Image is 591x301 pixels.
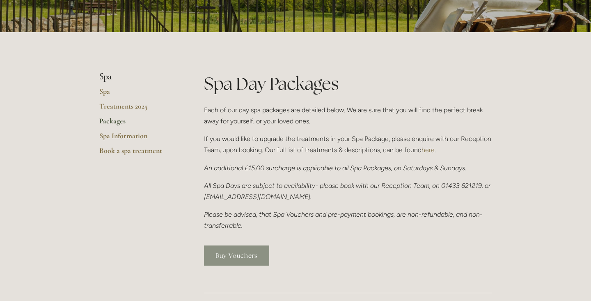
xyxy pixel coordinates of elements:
[204,104,492,127] p: Each of our day spa packages are detailed below. We are sure that you will find the perfect break...
[99,87,178,102] a: Spa
[421,146,435,154] a: here
[204,164,466,172] em: An additional £15.00 surcharge is applicable to all Spa Packages, on Saturdays & Sundays.
[204,211,483,229] em: Please be advised, that Spa Vouchers and pre-payment bookings, are non-refundable, and non-transf...
[99,116,178,131] a: Packages
[204,72,492,96] h1: Spa Day Packages
[204,182,492,201] em: All Spa Days are subject to availability- please book with our Reception Team, on 01433 621219, o...
[204,245,269,266] a: Buy Vouchers
[99,146,178,161] a: Book a spa treatment
[99,102,178,116] a: Treatments 2025
[99,131,178,146] a: Spa Information
[99,72,178,82] li: Spa
[204,133,492,155] p: If you would like to upgrade the treatments in your Spa Package, please enquire with our Receptio...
